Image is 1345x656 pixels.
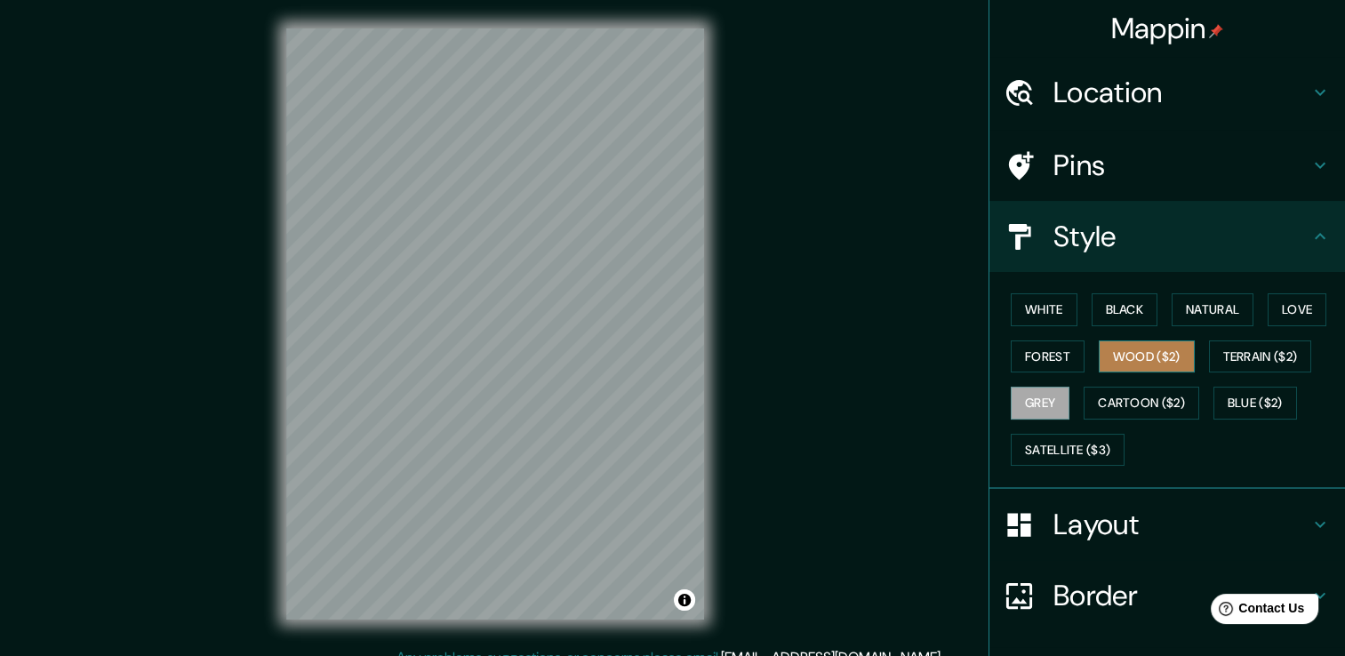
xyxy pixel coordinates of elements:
h4: Layout [1053,507,1309,542]
button: Wood ($2) [1099,340,1195,373]
button: Natural [1172,293,1253,326]
div: Layout [989,489,1345,560]
button: Black [1092,293,1158,326]
h4: Location [1053,75,1309,110]
button: Love [1268,293,1326,326]
button: Blue ($2) [1213,387,1297,420]
div: Style [989,201,1345,272]
h4: Pins [1053,148,1309,183]
button: Terrain ($2) [1209,340,1312,373]
button: Grey [1011,387,1069,420]
button: White [1011,293,1077,326]
img: pin-icon.png [1209,24,1223,38]
h4: Style [1053,219,1309,254]
h4: Mappin [1111,11,1224,46]
canvas: Map [286,28,704,620]
div: Pins [989,130,1345,201]
button: Cartoon ($2) [1084,387,1199,420]
div: Location [989,57,1345,128]
button: Satellite ($3) [1011,434,1125,467]
button: Forest [1011,340,1085,373]
div: Border [989,560,1345,631]
iframe: Help widget launcher [1187,587,1325,636]
h4: Border [1053,578,1309,613]
button: Toggle attribution [674,589,695,611]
